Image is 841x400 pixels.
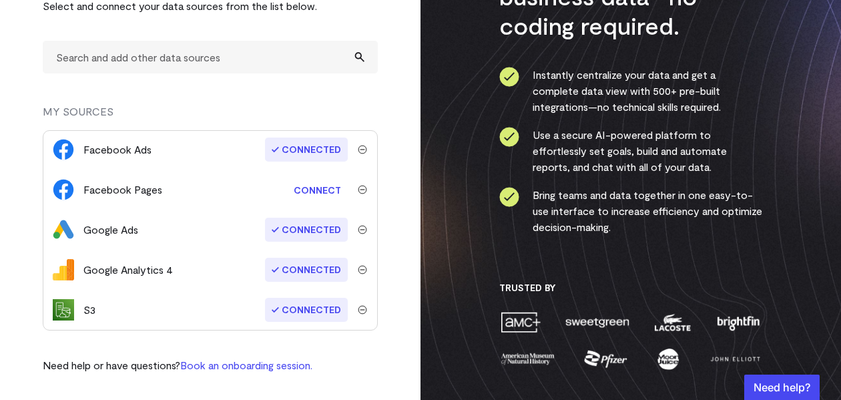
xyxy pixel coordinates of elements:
[83,222,138,238] div: Google Ads
[53,299,74,321] img: s3-704c6b6c.svg
[83,302,95,318] div: S3
[499,282,763,294] h3: Trusted By
[499,67,519,87] img: ico-check-circle-4b19435c.svg
[499,187,763,235] li: Bring teams and data together in one easy-to-use interface to increase efficiency and optimize de...
[653,311,692,334] img: lacoste-7a6b0538.png
[83,262,173,278] div: Google Analytics 4
[583,347,629,371] img: pfizer-e137f5fc.png
[499,187,519,207] img: ico-check-circle-4b19435c.svg
[83,182,162,198] div: Facebook Pages
[53,139,74,160] img: facebook_ads-56946ca1.svg
[499,347,557,371] img: amnh-5afada46.png
[358,305,367,315] img: trash-40e54a27.svg
[53,179,74,200] img: facebook_pages-56946ca1.svg
[83,142,152,158] div: Facebook Ads
[358,145,367,154] img: trash-40e54a27.svg
[499,311,542,334] img: amc-0b11a8f1.png
[708,347,762,371] img: john-elliott-25751c40.png
[564,311,631,334] img: sweetgreen-1d1fb32c.png
[358,185,367,194] img: trash-40e54a27.svg
[358,225,367,234] img: trash-40e54a27.svg
[358,265,367,274] img: trash-40e54a27.svg
[265,218,348,242] span: Connected
[43,357,312,373] p: Need help or have questions?
[499,127,519,147] img: ico-check-circle-4b19435c.svg
[287,178,348,202] a: Connect
[53,219,74,240] img: google_ads-c8121f33.png
[43,104,378,130] div: MY SOURCES
[655,347,681,371] img: moon-juice-c312e729.png
[53,259,74,280] img: google_analytics_4-4ee20295.svg
[714,311,762,334] img: brightfin-a251e171.png
[499,127,763,175] li: Use a secure AI-powered platform to effortlessly set goals, build and automate reports, and chat ...
[265,258,348,282] span: Connected
[43,41,378,73] input: Search and add other data sources
[265,298,348,322] span: Connected
[180,359,312,371] a: Book an onboarding session.
[265,138,348,162] span: Connected
[499,67,763,115] li: Instantly centralize your data and get a complete data view with 500+ pre-built integrations—no t...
